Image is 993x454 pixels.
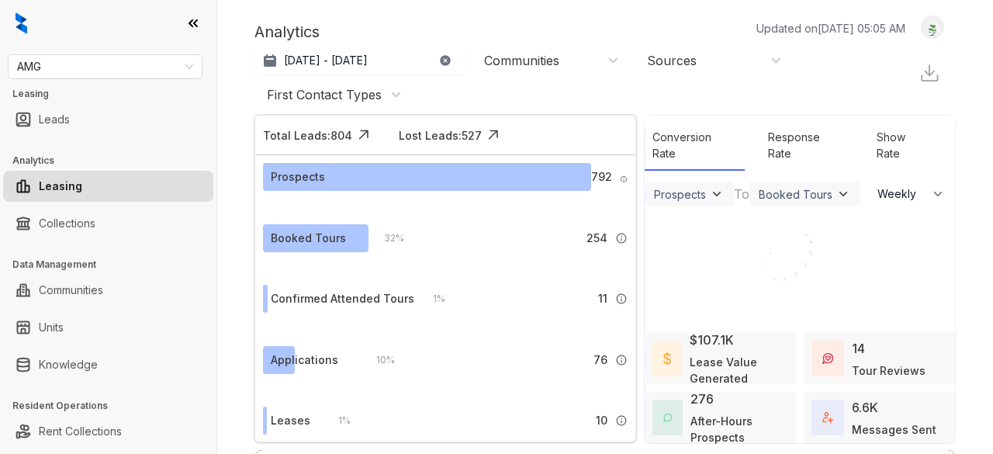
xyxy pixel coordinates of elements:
[284,53,368,68] p: [DATE] - [DATE]
[352,123,375,147] img: Click Icon
[742,208,858,324] img: Loader
[615,414,628,427] img: Info
[3,275,213,306] li: Communities
[598,290,607,307] span: 11
[254,47,464,75] button: [DATE] - [DATE]
[919,62,940,84] img: Download
[39,312,64,343] a: Units
[663,352,672,366] img: LeaseValue
[3,208,213,239] li: Collections
[12,87,216,101] h3: Leasing
[596,412,607,429] span: 10
[12,154,216,168] h3: Analytics
[271,412,310,429] div: Leases
[852,398,878,417] div: 6.6K
[690,413,788,445] div: After-Hours Prospects
[39,208,95,239] a: Collections
[271,168,325,185] div: Prospects
[852,339,865,358] div: 14
[836,186,851,202] img: ViewFilterArrow
[417,290,445,307] div: 1 %
[868,180,955,208] button: Weekly
[39,171,82,202] a: Leasing
[593,352,607,369] span: 76
[368,230,404,247] div: 32 %
[39,349,98,380] a: Knowledge
[361,352,395,369] div: 10 %
[39,275,103,306] a: Communities
[263,127,352,144] div: Total Leads: 804
[3,171,213,202] li: Leasing
[615,232,628,244] img: Info
[323,412,351,429] div: 1 %
[399,127,482,144] div: Lost Leads: 527
[271,290,414,307] div: Confirmed Attended Tours
[654,188,706,201] div: Prospects
[852,362,926,379] div: Tour Reviews
[16,12,27,34] img: logo
[3,104,213,135] li: Leads
[3,312,213,343] li: Units
[690,331,734,349] div: $107.1K
[3,416,213,447] li: Rent Collections
[690,354,787,386] div: Lease Value Generated
[822,353,833,364] img: TourReviews
[484,52,559,69] div: Communities
[271,230,346,247] div: Booked Tours
[922,19,943,36] img: UserAvatar
[759,188,832,201] div: Booked Tours
[17,55,193,78] span: AMG
[645,121,745,171] div: Conversion Rate
[663,413,672,422] img: AfterHoursConversations
[756,20,905,36] p: Updated on [DATE] 05:05 AM
[734,185,749,203] div: To
[709,186,725,202] img: ViewFilterArrow
[647,52,697,69] div: Sources
[615,293,628,305] img: Info
[591,168,612,185] span: 792
[482,123,505,147] img: Click Icon
[869,121,939,171] div: Show Rate
[852,421,936,438] div: Messages Sent
[254,20,320,43] p: Analytics
[690,390,714,408] div: 276
[39,416,122,447] a: Rent Collections
[3,349,213,380] li: Knowledge
[12,399,216,413] h3: Resident Operations
[615,354,628,366] img: Info
[586,230,607,247] span: 254
[822,412,833,423] img: TotalFum
[877,186,925,202] span: Weekly
[267,86,382,103] div: First Contact Types
[760,121,853,171] div: Response Rate
[39,104,70,135] a: Leads
[620,175,628,183] img: Info
[12,258,216,272] h3: Data Management
[271,352,338,369] div: Applications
